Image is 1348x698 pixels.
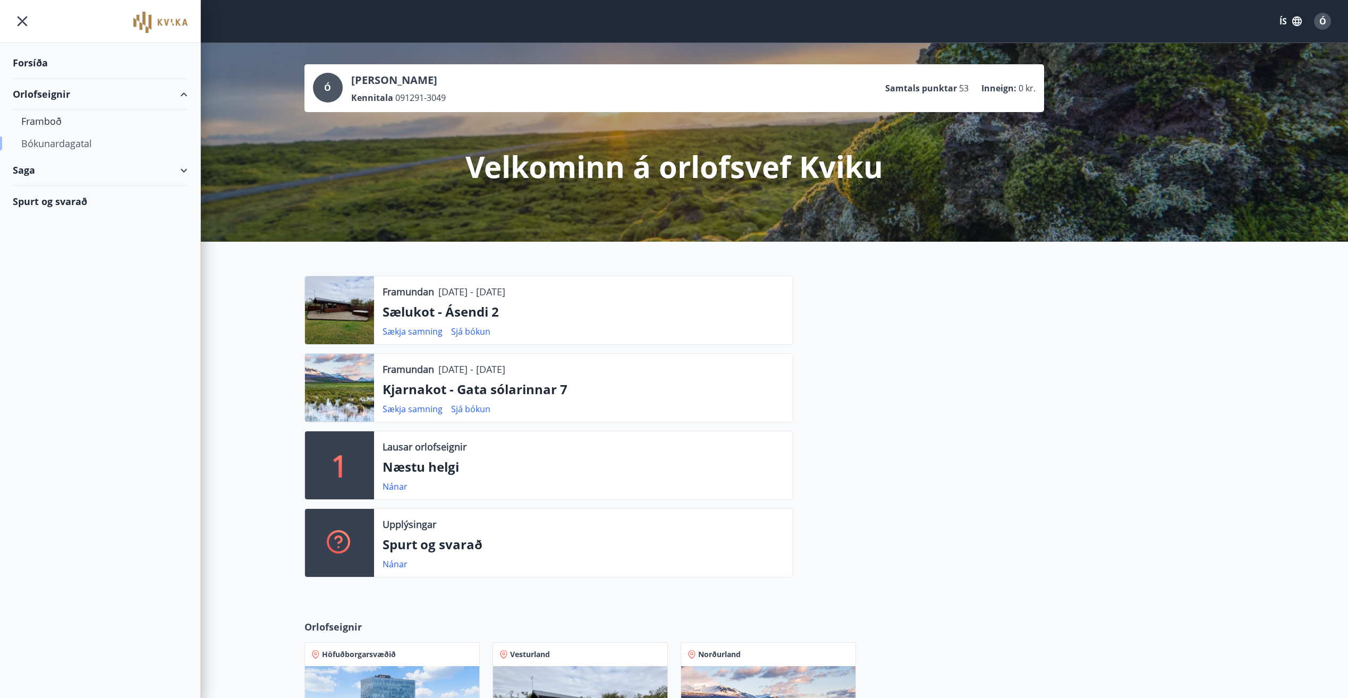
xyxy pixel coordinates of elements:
p: Sælukot - Ásendi 2 [383,303,784,321]
a: Sækja samning [383,403,443,415]
button: ÍS [1274,12,1308,31]
img: union_logo [133,12,188,33]
span: Ó [1319,15,1326,27]
p: Lausar orlofseignir [383,440,467,454]
div: Forsíða [13,47,188,79]
span: Norðurland [698,649,741,660]
p: Kennitala [351,92,393,104]
span: 0 kr. [1019,82,1036,94]
div: Framboð [21,110,179,132]
a: Nánar [383,481,408,492]
p: [DATE] - [DATE] [438,285,505,299]
p: Næstu helgi [383,458,784,476]
p: Spurt og svarað [383,535,784,554]
p: [PERSON_NAME] [351,73,446,88]
span: 53 [959,82,969,94]
div: Orlofseignir [13,79,188,110]
button: Ó [1310,8,1335,34]
p: [DATE] - [DATE] [438,362,505,376]
p: Samtals punktar [885,82,957,94]
p: Inneign : [981,82,1016,94]
span: Vesturland [510,649,550,660]
a: Nánar [383,558,408,570]
div: Spurt og svarað [13,186,188,217]
a: Sjá bókun [451,403,490,415]
p: Framundan [383,285,434,299]
span: 091291-3049 [395,92,446,104]
span: Höfuðborgarsvæðið [322,649,396,660]
p: 1 [331,445,348,486]
button: menu [13,12,32,31]
div: Saga [13,155,188,186]
p: Framundan [383,362,434,376]
p: Velkominn á orlofsvef Kviku [465,146,883,186]
p: Upplýsingar [383,517,436,531]
p: Kjarnakot - Gata sólarinnar 7 [383,380,784,398]
a: Sækja samning [383,326,443,337]
div: Bókunardagatal [21,132,179,155]
span: Orlofseignir [304,620,362,634]
span: Ó [324,82,331,93]
a: Sjá bókun [451,326,490,337]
